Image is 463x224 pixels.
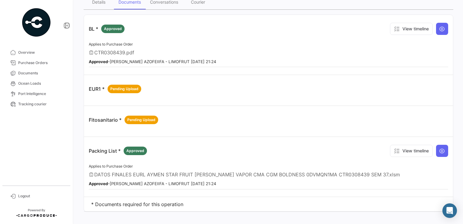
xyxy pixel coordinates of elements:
[104,26,122,32] span: Approved
[89,181,216,186] small: - [PERSON_NAME] AZOFEIIFA - LIMOFRUT [DATE] 21:24
[18,60,65,66] span: Purchase Orders
[110,86,138,92] span: Pending Upload
[89,181,108,186] b: Approved
[18,91,65,97] span: Port Intelligence
[390,145,433,157] button: View timeline
[5,89,68,99] a: Port Intelligence
[94,171,400,178] span: DATOS FINALES EURL AYMEN STAR FRUIT [PERSON_NAME] VAPOR CMA CGM BOLDNESS 0DVMQN1MA CTR0308439 SEM...
[5,68,68,78] a: Documents
[84,197,453,212] td: * Documents required for this operation
[18,50,65,55] span: Overview
[18,101,65,107] span: Tracking courier
[5,47,68,58] a: Overview
[18,70,65,76] span: Documents
[89,85,141,93] p: EUR1 *
[390,23,433,35] button: View timeline
[94,49,134,56] span: CTR0308439.pdf
[5,78,68,89] a: Ocean Loads
[442,203,457,218] div: Abrir Intercom Messenger
[21,7,52,38] img: powered-by.png
[89,164,133,168] span: Applies to Purchase Order
[89,42,133,46] span: Applies to Purchase Order
[5,99,68,109] a: Tracking courier
[89,147,147,155] p: Packing List *
[18,193,65,199] span: Logout
[126,148,144,154] span: Approved
[89,116,158,124] p: Fitosanitario *
[89,59,108,64] b: Approved
[5,58,68,68] a: Purchase Orders
[127,117,155,123] span: Pending Upload
[18,81,65,86] span: Ocean Loads
[89,59,216,64] small: - [PERSON_NAME] AZOFEIIFA - LIMOFRUT [DATE] 21:24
